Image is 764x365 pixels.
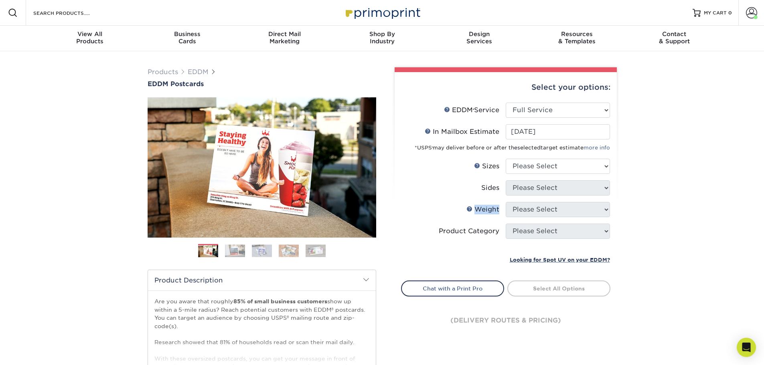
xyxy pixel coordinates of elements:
[138,26,236,51] a: BusinessCards
[148,80,376,88] a: EDDM Postcards
[431,30,528,38] span: Design
[236,30,333,38] span: Direct Mail
[342,4,422,21] img: Primoprint
[431,26,528,51] a: DesignServices
[432,146,433,149] sup: ®
[41,26,139,51] a: View AllProducts
[466,205,499,214] div: Weight
[401,72,610,103] div: Select your options:
[41,30,139,38] span: View All
[626,30,723,38] span: Contact
[148,270,376,290] h2: Product Description
[198,244,218,258] img: EDDM 01
[444,105,499,115] div: EDDM Service
[528,30,626,38] span: Resources
[41,30,139,45] div: Products
[236,26,333,51] a: Direct MailMarketing
[474,161,499,171] div: Sizes
[528,30,626,45] div: & Templates
[236,30,333,45] div: Marketing
[148,68,178,76] a: Products
[425,127,499,137] div: In Mailbox Estimate
[626,26,723,51] a: Contact& Support
[728,10,732,16] span: 0
[333,30,431,38] span: Shop By
[225,244,245,257] img: EDDM 02
[2,341,68,362] iframe: Google Customer Reviews
[737,338,756,357] div: Open Intercom Messenger
[584,145,610,151] a: more info
[32,8,111,18] input: SEARCH PRODUCTS.....
[528,26,626,51] a: Resources& Templates
[510,257,610,263] small: Looking for Spot UV on your EDDM?
[473,108,474,111] sup: ®
[401,296,610,345] div: (delivery routes & pricing)
[148,89,376,246] img: EDDM Postcards 01
[415,145,610,151] small: *USPS may deliver before or after the target estimate
[506,124,610,139] input: Select Date
[704,10,727,16] span: MY CART
[401,280,504,296] a: Chat with a Print Pro
[279,244,299,257] img: EDDM 04
[333,30,431,45] div: Industry
[233,298,327,305] strong: 85% of small business customers
[188,68,209,76] a: EDDM
[507,280,610,296] a: Select All Options
[306,244,326,257] img: EDDM 05
[510,256,610,263] a: Looking for Spot UV on your EDDM?
[431,30,528,45] div: Services
[148,80,204,88] span: EDDM Postcards
[138,30,236,45] div: Cards
[481,183,499,193] div: Sides
[252,244,272,257] img: EDDM 03
[626,30,723,45] div: & Support
[439,226,499,236] div: Product Category
[333,26,431,51] a: Shop ByIndustry
[517,145,541,151] span: selected
[138,30,236,38] span: Business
